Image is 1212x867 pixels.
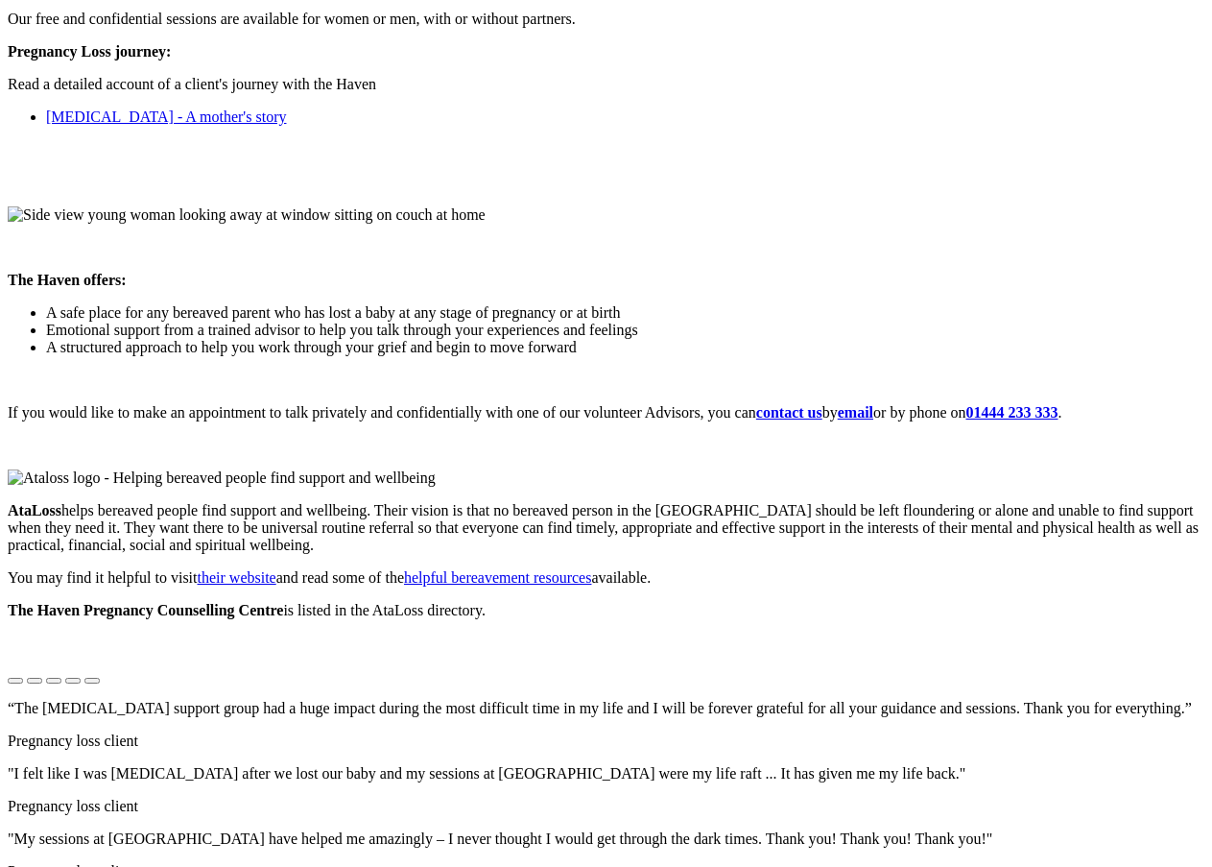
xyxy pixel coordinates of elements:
p: "My sessions at [GEOGRAPHIC_DATA] have helped me amazingly – I never thought I would get through ... [8,831,1204,848]
p: helps bereaved people find support and wellbeing. Their vision is that no bereaved person in the ... [8,502,1204,554]
li: A safe place for any bereaved parent who has lost a baby at any stage of pregnancy or at birth [46,304,1204,322]
button: 4 [65,678,81,684]
a: [MEDICAL_DATA] - A mother's story [46,108,286,125]
a: contact us [756,404,822,421]
a: 01444 233 333 [965,404,1058,421]
strong: The Haven Pregnancy Counselling Centre [8,602,283,618]
p: Read a detailed account of a client's journey with the Haven [8,76,1204,93]
p: If you would like to make an appointment to talk privately and confidentially with one of our vol... [8,404,1204,421]
button: 3 [46,678,61,684]
strong: Pregnancy Loss journey: [8,43,171,60]
p: Our free and confidential sessions are available for women or men, with or without partners. [8,11,1204,28]
button: 2 [27,678,42,684]
button: 5 [84,678,100,684]
img: Ataloss logo - Helping bereaved people find support and wellbeing [8,470,436,487]
li: A structured approach to help you work through your grief and begin to move forward [46,339,1204,356]
li: Emotional support from a trained advisor to help you talk through your experiences and feelings [46,322,1204,339]
strong: The Haven offers: [8,272,127,288]
a: their website [198,569,276,586]
p: "I felt like I was [MEDICAL_DATA] after we lost our baby and my sessions at [GEOGRAPHIC_DATA] wer... [8,765,1204,783]
a: helpful bereavement resources [404,569,591,586]
div: Pregnancy loss client [8,733,1204,750]
button: 1 [8,678,23,684]
p: You may find it helpful to visit and read some of the available. [8,569,1204,587]
strong: AtaLoss [8,502,61,518]
p: “The [MEDICAL_DATA] support group had a huge impact during the most difficult time in my life and... [8,700,1204,717]
p: is listed in the AtaLoss directory. [8,602,1204,619]
div: Pregnancy loss client [8,798,1204,815]
a: email [838,404,873,421]
img: Side view young woman looking away at window sitting on couch at home [8,206,486,224]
